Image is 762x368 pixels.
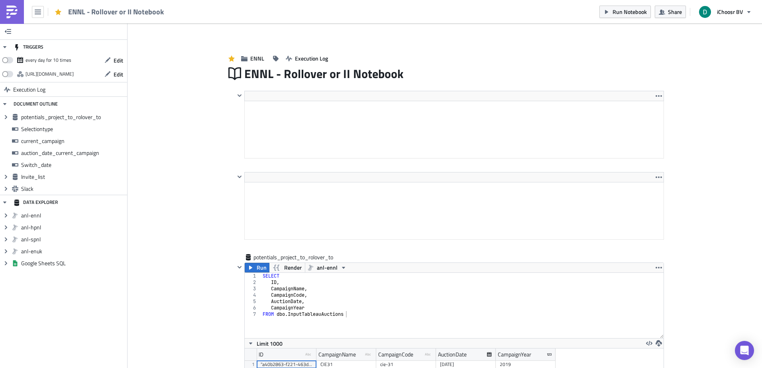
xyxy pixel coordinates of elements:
[259,348,263,360] div: ID
[378,348,413,360] div: CampaignCode
[318,348,356,360] div: CampaignName
[250,54,264,63] span: ENNL
[26,54,71,66] div: every day for 10 times
[257,339,283,348] span: Limit 1000
[245,101,664,158] iframe: Rich Text Area
[253,253,334,261] span: potentials_project_to_rolover_to
[21,137,125,145] span: current_campaign
[114,70,123,78] span: Edit
[245,298,261,305] div: 5
[694,3,756,21] button: iChoosr BV
[26,68,74,80] div: https://pushmetrics.io/api/v1/report/8ArX4aArN5/webhook?token=7a1dd5ce562d4cafbdc41a2df7614ff3
[21,114,125,121] span: potentials_project_to_rolover_to
[498,348,531,360] div: CampaignYear
[284,263,302,272] span: Render
[100,54,127,67] button: Edit
[245,273,261,279] div: 1
[282,52,332,65] button: Execution Log
[245,311,261,317] div: 7
[438,348,467,360] div: AuctionDate
[21,248,125,255] span: anl-enuk
[245,292,261,298] div: 4
[14,97,58,111] div: DOCUMENT OUTLINE
[698,5,712,19] img: Avatar
[235,262,244,272] button: Hide content
[21,260,125,267] span: Google Sheets SQL
[305,263,350,272] button: anl-ennl
[717,8,743,16] span: iChoosr BV
[235,172,244,182] button: Hide content
[21,212,125,219] span: anl-ennl
[245,279,261,286] div: 2
[100,68,127,80] button: Edit
[317,263,338,272] span: anl-ennl
[269,263,305,272] button: Render
[613,8,647,16] span: Run Notebook
[6,6,18,18] img: PushMetrics
[735,341,754,360] div: Open Intercom Messenger
[21,224,125,231] span: anl-hpnl
[655,6,686,18] button: Share
[14,40,43,54] div: TRIGGERS
[245,263,269,272] button: Run
[21,236,125,243] span: anl-spnl
[295,54,328,63] span: Execution Log
[244,66,404,81] span: ENNL - Rollover or II Notebook
[68,7,165,16] span: ENNL - Rollover or II Notebook
[13,82,45,97] span: Execution Log
[245,305,261,311] div: 6
[245,339,285,348] button: Limit 1000
[14,195,58,209] div: DATA EXPLORER
[599,6,651,18] button: Run Notebook
[21,185,125,192] span: Slack
[114,56,123,65] span: Edit
[245,182,664,239] iframe: Rich Text Area
[245,286,261,292] div: 3
[21,161,125,168] span: Switch_date
[257,263,267,272] span: Run
[21,125,125,133] span: Selectiontype
[235,91,244,100] button: Hide content
[21,149,125,157] span: auction_date_current_campaign
[21,173,125,180] span: Invite_list
[668,8,682,16] span: Share
[237,52,268,65] button: ENNL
